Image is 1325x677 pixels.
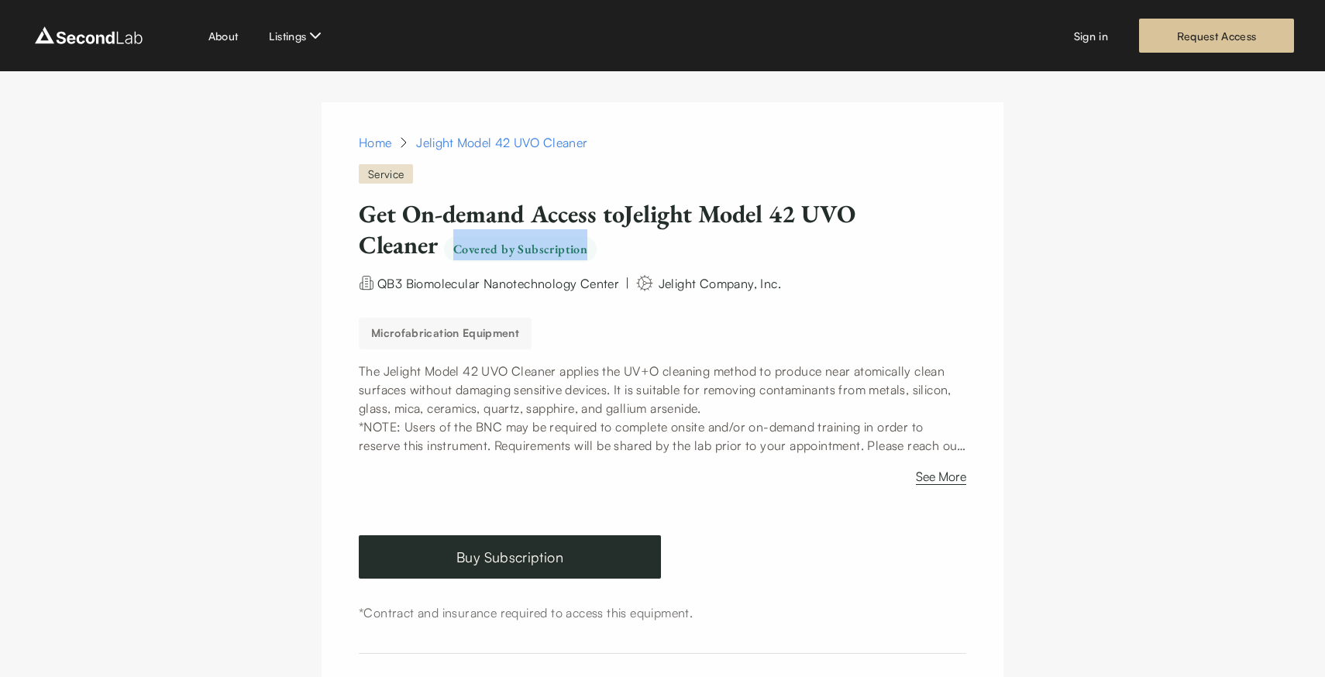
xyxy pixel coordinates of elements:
[359,164,413,184] span: Service
[31,23,146,48] img: logo
[359,418,966,455] p: *NOTE: Users of the BNC may be required to complete onsite and/or on-demand training in order to ...
[359,535,661,579] a: Buy Subscription
[359,318,532,349] button: Microfabrication Equipment
[377,274,619,290] a: QB3 Biomolecular Nanotechnology Center
[444,236,597,262] span: Covered by Subscription
[359,198,886,261] h1: Get On-demand Access to Jelight Model 42 UVO Cleaner
[208,28,239,44] a: About
[359,133,391,152] a: Home
[359,362,966,418] p: The Jelight Model 42 UVO Cleaner applies the UV+O cleaning method to produce near atomically clea...
[377,276,619,291] span: QB3 Biomolecular Nanotechnology Center
[1139,19,1294,53] a: Request Access
[269,26,325,45] button: Listings
[359,603,966,622] div: *Contract and insurance required to access this equipment.
[635,273,654,293] img: manufacturer
[416,133,587,152] div: Jelight Model 42 UVO Cleaner
[916,467,966,492] button: See More
[625,273,629,292] div: |
[1074,28,1108,44] a: Sign in
[659,275,781,290] span: Jelight Company, Inc.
